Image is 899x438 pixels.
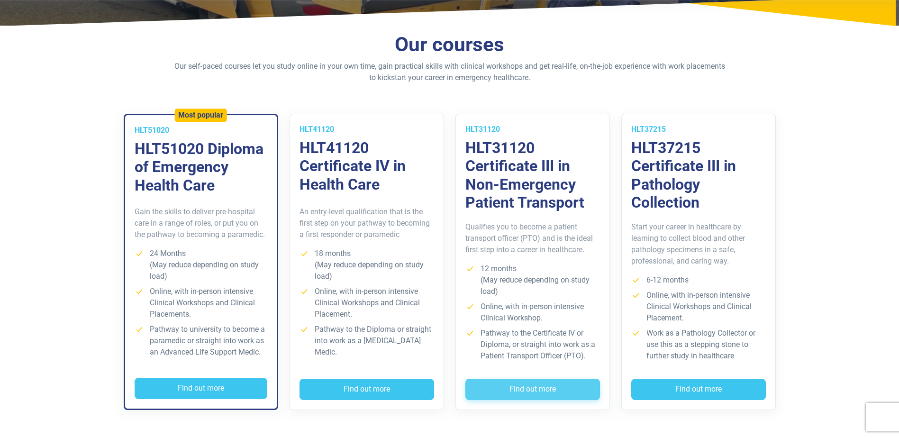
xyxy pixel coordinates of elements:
[465,328,600,362] li: Pathway to the Certificate IV or Diploma, or straight into work as a Patient Transport Officer (P...
[300,286,434,320] li: Online, with in-person intensive Clinical Workshops and Clinical Placement.
[135,324,267,358] li: Pathway to university to become a paramedic or straight into work as an Advanced Life Support Medic.
[631,221,766,267] p: Start your career in healthcare by learning to collect blood and other pathology specimens in a s...
[631,379,766,401] button: Find out more
[621,114,776,410] a: HLT37215 HLT37215 Certificate III in Pathology Collection Start your career in healthcare by lear...
[465,139,600,212] h3: HLT31120 Certificate III in Non-Emergency Patient Transport
[173,61,727,83] p: Our self-paced courses let you study online in your own time, gain practical skills with clinical...
[455,114,610,410] a: HLT31120 HLT31120 Certificate III in Non-Emergency Patient Transport Qualifies you to become a pa...
[178,110,223,119] h5: Most popular
[300,206,434,240] p: An entry-level qualification that is the first step on your pathway to becoming a first responder...
[135,286,267,320] li: Online, with in-person intensive Clinical Workshops and Clinical Placements.
[631,125,666,134] span: HLT37215
[631,290,766,324] li: Online, with in-person intensive Clinical Workshops and Clinical Placement.
[135,140,267,194] h3: HLT51020 Diploma of Emergency Health Care
[300,324,434,358] li: Pathway to the Diploma or straight into work as a [MEDICAL_DATA] Medic.
[300,379,434,401] button: Find out more
[135,248,267,282] li: 24 Months (May reduce depending on study load)
[465,221,600,255] p: Qualifies you to become a patient transport officer (PTO) and is the ideal first step into a care...
[290,114,444,410] a: HLT41120 HLT41120 Certificate IV in Health Care An entry-level qualification that is the first st...
[465,301,600,324] li: Online, with in-person intensive Clinical Workshop.
[135,126,169,135] span: HLT51020
[300,125,334,134] span: HLT41120
[173,33,727,57] h2: Our courses
[631,328,766,362] li: Work as a Pathology Collector or use this as a stepping stone to further study in healthcare
[124,114,278,410] a: Most popular HLT51020 HLT51020 Diploma of Emergency Health Care Gain the skills to deliver pre-ho...
[300,248,434,282] li: 18 months (May reduce depending on study load)
[465,379,600,401] button: Find out more
[631,139,766,212] h3: HLT37215 Certificate III in Pathology Collection
[300,139,434,193] h3: HLT41120 Certificate IV in Health Care
[465,263,600,297] li: 12 months (May reduce depending on study load)
[135,206,267,240] p: Gain the skills to deliver pre-hospital care in a range of roles, or put you on the pathway to be...
[465,125,500,134] span: HLT31120
[631,274,766,286] li: 6-12 months
[135,378,267,400] button: Find out more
